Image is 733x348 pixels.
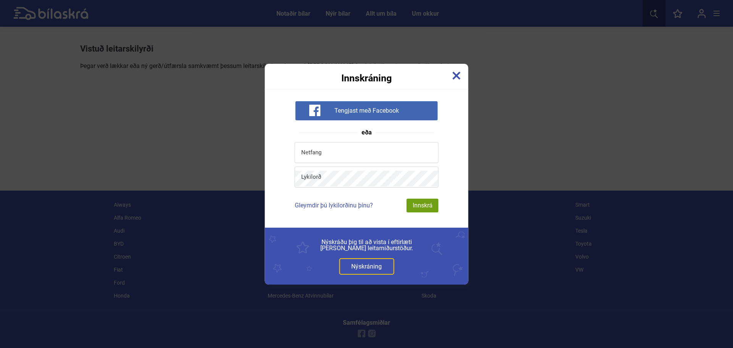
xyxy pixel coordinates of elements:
div: Innskrá [407,199,439,212]
a: Tengjast með Facebook [295,107,438,114]
span: Nýskráðu þig til að vista í eftirlæti [PERSON_NAME] leitarniðurstöður. [282,239,451,251]
a: Nýskráning [339,258,394,275]
span: Tengjast með Facebook [334,107,399,115]
img: facebook-white-icon.svg [309,105,320,116]
a: Gleymdir þú lykilorðinu þínu? [295,202,373,209]
img: close-x.svg [452,71,461,80]
span: eða [358,129,376,136]
div: Innskráning [265,64,468,83]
